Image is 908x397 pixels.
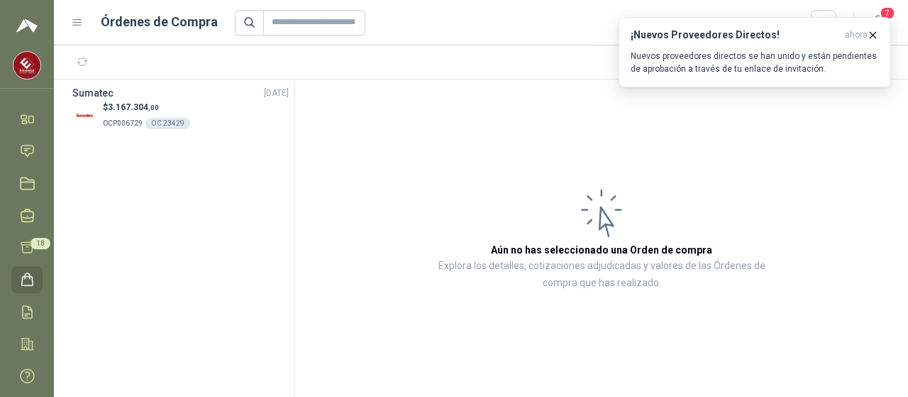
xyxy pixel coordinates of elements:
[845,29,868,41] span: ahora
[103,119,143,127] span: OCP006729
[108,102,159,112] span: 3.167.304
[16,17,38,34] img: Logo peakr
[31,238,50,249] span: 18
[72,85,113,101] h3: Sumatec
[264,87,289,100] span: [DATE]
[11,234,43,261] a: 18
[631,29,839,41] h3: ¡Nuevos Proveedores Directos!
[880,6,895,20] span: 7
[619,17,891,87] button: ¡Nuevos Proveedores Directos!ahora Nuevos proveedores directos se han unido y están pendientes de...
[13,52,40,79] img: Company Logo
[437,258,766,292] p: Explora los detalles, cotizaciones adjudicadas y valores de las Órdenes de compra que has realizado.
[103,101,190,114] p: $
[631,50,879,75] p: Nuevos proveedores directos se han unido y están pendientes de aprobación a través de tu enlace d...
[865,10,891,36] button: 7
[148,104,159,112] span: ,00
[72,103,97,128] img: Company Logo
[101,12,218,32] h1: Órdenes de Compra
[72,85,289,130] a: Sumatec[DATE] Company Logo$3.167.304,00OCP006729OC 23429
[145,118,190,129] div: OC 23429
[491,242,712,258] h3: Aún no has seleccionado una Orden de compra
